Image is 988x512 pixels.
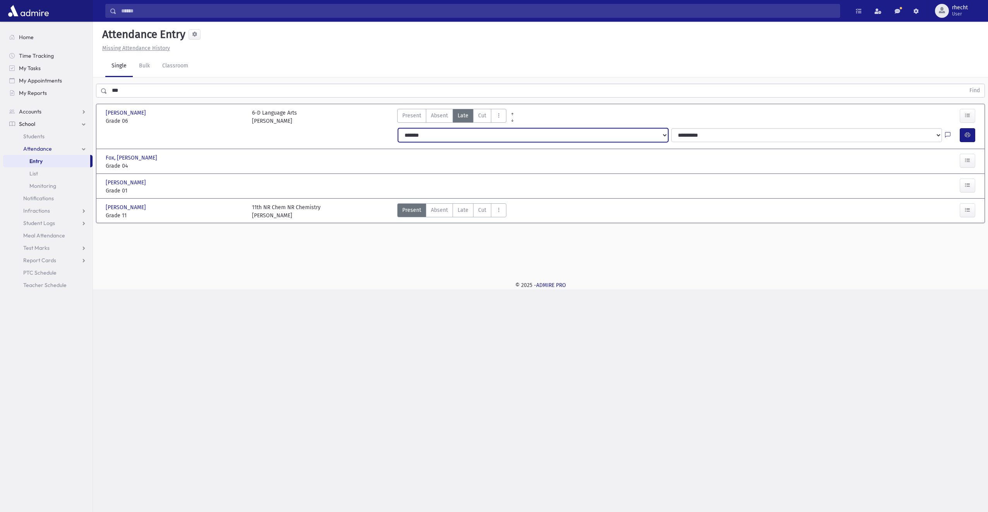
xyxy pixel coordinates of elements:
[952,11,968,17] span: User
[106,211,244,220] span: Grade 11
[3,204,93,217] a: Infractions
[3,118,93,130] a: School
[3,130,93,143] a: Students
[402,112,421,120] span: Present
[536,282,566,289] a: ADMIRE PRO
[6,3,51,19] img: AdmirePro
[19,65,41,72] span: My Tasks
[402,206,421,214] span: Present
[23,244,50,251] span: Test Marks
[478,206,486,214] span: Cut
[3,167,93,180] a: List
[397,203,506,220] div: AttTypes
[23,282,67,289] span: Teacher Schedule
[105,281,976,289] div: © 2025 -
[99,28,185,41] h5: Attendance Entry
[23,269,57,276] span: PTC Schedule
[23,133,45,140] span: Students
[29,158,43,165] span: Entry
[23,145,52,152] span: Attendance
[19,120,35,127] span: School
[478,112,486,120] span: Cut
[3,105,93,118] a: Accounts
[19,34,34,41] span: Home
[106,162,244,170] span: Grade 04
[3,87,93,99] a: My Reports
[3,74,93,87] a: My Appointments
[133,55,156,77] a: Bulk
[3,229,93,242] a: Meal Attendance
[458,112,468,120] span: Late
[3,155,90,167] a: Entry
[3,50,93,62] a: Time Tracking
[106,203,148,211] span: [PERSON_NAME]
[431,112,448,120] span: Absent
[106,179,148,187] span: [PERSON_NAME]
[29,170,38,177] span: List
[3,266,93,279] a: PTC Schedule
[3,242,93,254] a: Test Marks
[458,206,468,214] span: Late
[106,117,244,125] span: Grade 06
[106,154,159,162] span: Fox, [PERSON_NAME]
[19,52,54,59] span: Time Tracking
[952,5,968,11] span: rhecht
[965,84,985,97] button: Find
[252,203,321,220] div: 11th NR Chem NR Chemistry [PERSON_NAME]
[23,195,54,202] span: Notifications
[19,108,41,115] span: Accounts
[3,31,93,43] a: Home
[3,279,93,291] a: Teacher Schedule
[99,45,170,52] a: Missing Attendance History
[397,109,506,125] div: AttTypes
[105,55,133,77] a: Single
[106,109,148,117] span: [PERSON_NAME]
[102,45,170,52] u: Missing Attendance History
[252,109,297,125] div: 6-D Language Arts [PERSON_NAME]
[29,182,56,189] span: Monitoring
[3,192,93,204] a: Notifications
[19,89,47,96] span: My Reports
[117,4,840,18] input: Search
[23,232,65,239] span: Meal Attendance
[23,220,55,227] span: Student Logs
[3,62,93,74] a: My Tasks
[106,187,244,195] span: Grade 01
[23,207,50,214] span: Infractions
[3,180,93,192] a: Monitoring
[3,143,93,155] a: Attendance
[431,206,448,214] span: Absent
[3,217,93,229] a: Student Logs
[23,257,56,264] span: Report Cards
[19,77,62,84] span: My Appointments
[156,55,194,77] a: Classroom
[3,254,93,266] a: Report Cards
